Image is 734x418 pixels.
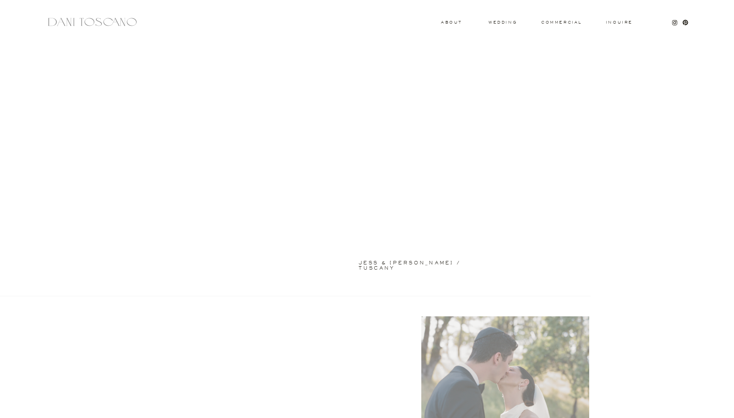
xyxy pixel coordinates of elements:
a: commercial [541,21,581,24]
a: Inquire [605,21,633,25]
a: About [441,21,460,24]
a: wedding [488,21,517,24]
a: jess & [PERSON_NAME] / tuscany [358,260,495,264]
